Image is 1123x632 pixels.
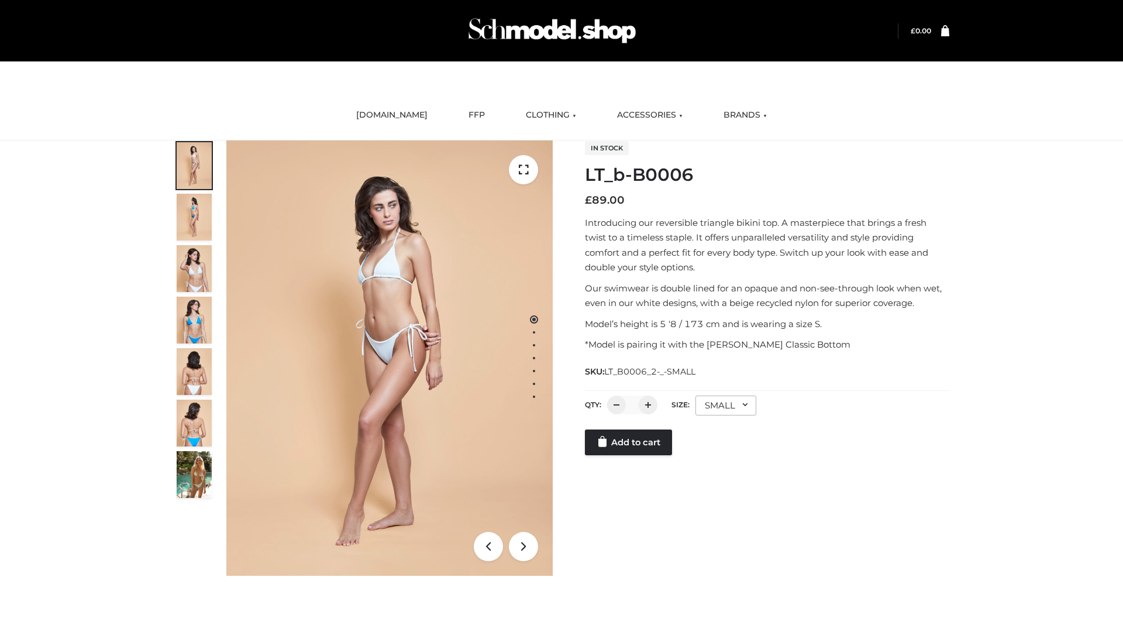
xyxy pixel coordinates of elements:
p: Introducing our reversible triangle bikini top. A masterpiece that brings a fresh twist to a time... [585,215,949,275]
p: Our swimwear is double lined for an opaque and non-see-through look when wet, even in our white d... [585,281,949,311]
img: ArielClassicBikiniTop_CloudNine_AzureSky_OW114ECO_1 [226,140,553,576]
img: ArielClassicBikiniTop_CloudNine_AzureSky_OW114ECO_4-scaled.jpg [177,297,212,344]
a: ACCESSORIES [608,102,691,128]
a: Add to cart [585,430,672,455]
a: £0.00 [911,26,931,35]
div: SMALL [695,396,756,415]
a: [DOMAIN_NAME] [347,102,436,128]
img: ArielClassicBikiniTop_CloudNine_AzureSky_OW114ECO_7-scaled.jpg [177,348,212,395]
bdi: 0.00 [911,26,931,35]
bdi: 89.00 [585,194,625,207]
a: CLOTHING [517,102,585,128]
span: £ [585,194,592,207]
p: Model’s height is 5 ‘8 / 173 cm and is wearing a size S. [585,317,949,332]
span: LT_B0006_2-_-SMALL [604,366,695,377]
p: *Model is pairing it with the [PERSON_NAME] Classic Bottom [585,337,949,352]
span: SKU: [585,365,697,379]
span: £ [911,26,915,35]
img: ArielClassicBikiniTop_CloudNine_AzureSky_OW114ECO_1-scaled.jpg [177,142,212,189]
img: ArielClassicBikiniTop_CloudNine_AzureSky_OW114ECO_2-scaled.jpg [177,194,212,241]
img: Arieltop_CloudNine_AzureSky2.jpg [177,451,212,498]
img: ArielClassicBikiniTop_CloudNine_AzureSky_OW114ECO_3-scaled.jpg [177,245,212,292]
a: FFP [460,102,494,128]
a: BRANDS [715,102,776,128]
span: In stock [585,141,629,155]
img: Schmodel Admin 964 [464,8,640,54]
label: QTY: [585,400,601,409]
img: ArielClassicBikiniTop_CloudNine_AzureSky_OW114ECO_8-scaled.jpg [177,400,212,446]
label: Size: [671,400,690,409]
h1: LT_b-B0006 [585,164,949,186]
